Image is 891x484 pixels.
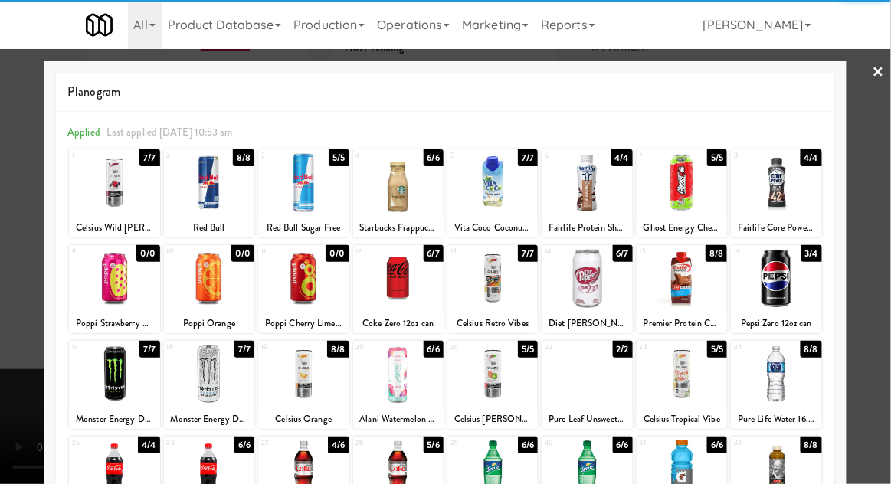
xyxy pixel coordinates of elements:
[639,410,725,429] div: Celsius Tropical Vibe
[637,410,727,429] div: Celsius Tropical Vibe
[707,149,727,166] div: 5/5
[261,341,303,354] div: 19
[545,149,587,162] div: 6
[106,125,233,139] span: Last applied [DATE] 10:53 am
[164,410,254,429] div: Monster Energy Drink Zero Ultra (16oz)
[424,437,444,453] div: 5/6
[136,245,159,262] div: 0/0
[639,314,725,333] div: Premier Protein Chocolate
[353,341,444,429] div: 206/6Alani Watermelon Wave
[734,245,776,258] div: 16
[258,341,349,429] div: 198/8Celsius Orange
[640,341,682,354] div: 23
[542,149,632,237] div: 64/4Fairlife Protein Shake Chocolate
[69,245,159,333] div: 90/0Poppi Strawberry Lemon
[166,410,252,429] div: Monster Energy Drink Zero Ultra (16oz)
[69,314,159,333] div: Poppi Strawberry Lemon
[69,341,159,429] div: 177/7Monster Energy Drink (16oz)
[447,314,538,333] div: Celsius Retro Vibes
[234,341,254,358] div: 7/7
[166,218,252,237] div: Red Bull
[450,314,536,333] div: Celsius Retro Vibes
[355,218,441,237] div: Starbucks Frappuccino Vanilla
[356,149,398,162] div: 4
[544,314,630,333] div: Diet [PERSON_NAME] 12oz can
[356,245,398,258] div: 12
[733,218,819,237] div: Fairlife Core Power Elite - Chocolate
[353,410,444,429] div: Alani Watermelon Wave
[353,245,444,333] div: 126/7Coke Zero 12oz can
[447,149,538,237] div: 57/7Vita Coco Coconut Water
[164,245,254,333] div: 100/0Poppi Orange
[164,218,254,237] div: Red Bull
[167,149,209,162] div: 2
[261,149,303,162] div: 3
[640,149,682,162] div: 7
[326,245,349,262] div: 0/0
[258,218,349,237] div: Red Bull Sugar Free
[450,341,493,354] div: 21
[258,314,349,333] div: Poppi Cherry Limeade
[424,149,444,166] div: 6/6
[261,437,303,450] div: 27
[613,341,633,358] div: 2/2
[69,149,159,237] div: 17/7Celsius Wild [PERSON_NAME]
[69,410,159,429] div: Monster Energy Drink (16oz)
[545,245,587,258] div: 14
[353,218,444,237] div: Starbucks Frappuccino Vanilla
[447,341,538,429] div: 215/5Celsius [PERSON_NAME]
[734,341,776,354] div: 24
[167,341,209,354] div: 18
[86,11,113,38] img: Micromart
[873,49,885,96] a: ×
[542,245,632,333] div: 146/7Diet [PERSON_NAME] 12oz can
[734,149,776,162] div: 8
[231,245,254,262] div: 0/0
[234,437,254,453] div: 6/6
[731,410,821,429] div: Pure Life Water 16.9oz
[613,437,633,453] div: 6/6
[611,149,633,166] div: 4/4
[542,218,632,237] div: Fairlife Protein Shake Chocolate
[801,437,822,453] div: 8/8
[258,245,349,333] div: 110/0Poppi Cherry Limeade
[72,437,114,450] div: 25
[733,410,819,429] div: Pure Life Water 16.9oz
[72,149,114,162] div: 1
[518,437,538,453] div: 6/6
[166,314,252,333] div: Poppi Orange
[542,410,632,429] div: Pure Leaf Unsweetened
[356,437,398,450] div: 28
[542,314,632,333] div: Diet [PERSON_NAME] 12oz can
[447,410,538,429] div: Celsius [PERSON_NAME]
[329,149,349,166] div: 5/5
[542,341,632,429] div: 222/2Pure Leaf Unsweetened
[707,341,727,358] div: 5/5
[545,437,587,450] div: 30
[450,410,536,429] div: Celsius [PERSON_NAME]
[164,149,254,237] div: 28/8Red Bull
[637,218,727,237] div: Ghost Energy Cherry Limeade
[731,314,821,333] div: Pepsi Zero 12oz can
[450,245,493,258] div: 13
[167,437,209,450] div: 26
[731,341,821,429] div: 248/8Pure Life Water 16.9oz
[637,149,727,237] div: 75/5Ghost Energy Cherry Limeade
[353,314,444,333] div: Coke Zero 12oz can
[353,149,444,237] div: 46/6Starbucks Frappuccino Vanilla
[731,218,821,237] div: Fairlife Core Power Elite - Chocolate
[260,314,346,333] div: Poppi Cherry Limeade
[518,245,538,262] div: 7/7
[72,341,114,354] div: 17
[637,245,727,333] div: 158/8Premier Protein Chocolate
[613,245,633,262] div: 6/7
[640,245,682,258] div: 15
[637,341,727,429] div: 235/5Celsius Tropical Vibe
[164,341,254,429] div: 187/7Monster Energy Drink Zero Ultra (16oz)
[67,125,100,139] span: Applied
[138,437,159,453] div: 4/4
[139,149,159,166] div: 7/7
[518,149,538,166] div: 7/7
[167,245,209,258] div: 10
[801,245,822,262] div: 3/4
